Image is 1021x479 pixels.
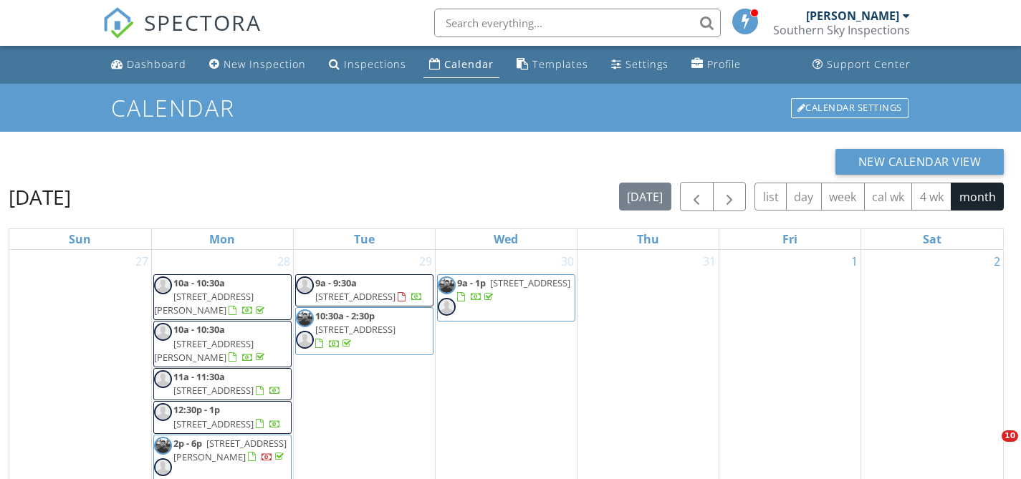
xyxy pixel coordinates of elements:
div: New Inspection [224,57,306,71]
button: list [754,183,787,211]
a: 10a - 10:30a [STREET_ADDRESS][PERSON_NAME] [153,274,292,321]
button: Previous month [680,182,714,211]
a: Go to August 1, 2025 [848,250,861,273]
a: Go to August 2, 2025 [991,250,1003,273]
button: cal wk [864,183,913,211]
span: [STREET_ADDRESS] [173,384,254,397]
a: Support Center [807,52,916,78]
span: SPECTORA [144,7,262,37]
button: Next month [713,182,747,211]
a: Calendar Settings [790,97,910,120]
a: Dashboard [105,52,192,78]
img: 8559e70fb59742d28b1fcdc618da8f74.jpeg [296,309,314,327]
img: default-user-f0147aede5fd5fa78ca7ade42f37bd4542148d508eef1c3d3ea960f66861d68b.jpg [154,323,172,341]
span: 10 [1002,430,1018,442]
img: default-user-f0147aede5fd5fa78ca7ade42f37bd4542148d508eef1c3d3ea960f66861d68b.jpg [154,403,172,421]
a: Wednesday [491,229,521,249]
img: default-user-f0147aede5fd5fa78ca7ade42f37bd4542148d508eef1c3d3ea960f66861d68b.jpg [154,370,172,388]
div: Templates [532,57,588,71]
a: 2p - 6p [STREET_ADDRESS][PERSON_NAME] [173,437,287,463]
button: day [786,183,822,211]
img: default-user-f0147aede5fd5fa78ca7ade42f37bd4542148d508eef1c3d3ea960f66861d68b.jpg [296,276,314,294]
a: 9a - 1p [STREET_ADDRESS] [437,274,575,321]
a: 9a - 9:30a [STREET_ADDRESS] [315,276,423,303]
a: Go to July 31, 2025 [700,250,719,273]
span: [STREET_ADDRESS] [173,417,254,430]
span: 9a - 9:30a [315,276,357,289]
img: default-user-f0147aede5fd5fa78ca7ade42f37bd4542148d508eef1c3d3ea960f66861d68b.jpg [154,458,172,476]
span: 10:30a - 2:30p [315,309,375,322]
a: Go to July 27, 2025 [133,250,151,273]
div: Calendar [444,57,494,71]
div: Calendar Settings [791,98,909,118]
a: Go to July 29, 2025 [416,250,435,273]
a: 11a - 11:30a [STREET_ADDRESS] [173,370,281,397]
a: 9a - 9:30a [STREET_ADDRESS] [295,274,433,306]
input: Search everything... [434,9,721,37]
a: Tuesday [351,229,378,249]
h2: [DATE] [9,183,71,211]
div: Southern Sky Inspections [773,23,910,37]
a: Settings [605,52,674,78]
a: 12:30p - 1p [STREET_ADDRESS] [153,401,292,433]
a: 10:30a - 2:30p [STREET_ADDRESS] [315,309,396,349]
a: Sunday [66,229,94,249]
a: Templates [511,52,594,78]
img: 8559e70fb59742d28b1fcdc618da8f74.jpeg [438,276,456,294]
span: [STREET_ADDRESS][PERSON_NAME] [173,437,287,463]
div: Settings [625,57,668,71]
a: Go to July 28, 2025 [274,250,293,273]
a: Inspections [323,52,412,78]
button: month [951,183,1004,211]
img: default-user-f0147aede5fd5fa78ca7ade42f37bd4542148d508eef1c3d3ea960f66861d68b.jpg [438,298,456,316]
a: Thursday [634,229,662,249]
div: Inspections [344,57,406,71]
a: 10:30a - 2:30p [STREET_ADDRESS] [295,307,433,354]
div: Dashboard [127,57,186,71]
img: 8559e70fb59742d28b1fcdc618da8f74.jpeg [154,437,172,455]
span: 10a - 10:30a [173,276,225,289]
div: Profile [707,57,741,71]
a: Go to July 30, 2025 [558,250,577,273]
a: New Inspection [203,52,312,78]
a: 12:30p - 1p [STREET_ADDRESS] [173,403,281,430]
a: 10a - 10:30a [STREET_ADDRESS][PERSON_NAME] [153,321,292,367]
a: 11a - 11:30a [STREET_ADDRESS] [153,368,292,400]
span: [STREET_ADDRESS][PERSON_NAME] [154,337,254,364]
button: [DATE] [619,183,671,211]
button: New Calendar View [835,149,1005,175]
span: [STREET_ADDRESS] [315,323,396,336]
span: 11a - 11:30a [173,370,225,383]
span: 2p - 6p [173,437,202,450]
a: 10a - 10:30a [STREET_ADDRESS][PERSON_NAME] [154,276,267,316]
a: Monday [206,229,238,249]
a: Calendar [423,52,499,78]
span: 9a - 1p [457,276,486,289]
span: [STREET_ADDRESS][PERSON_NAME] [154,290,254,316]
a: Saturday [920,229,944,249]
span: [STREET_ADDRESS] [315,290,396,303]
button: 4 wk [911,183,952,211]
button: week [821,183,865,211]
h1: Calendar [111,95,909,120]
img: default-user-f0147aede5fd5fa78ca7ade42f37bd4542148d508eef1c3d3ea960f66861d68b.jpg [154,276,172,294]
div: Support Center [827,57,911,71]
a: SPECTORA [102,19,262,49]
span: 10a - 10:30a [173,323,225,336]
span: [STREET_ADDRESS] [490,276,570,289]
a: 9a - 1p [STREET_ADDRESS] [457,276,570,303]
iframe: Intercom live chat [972,430,1007,465]
a: Company Profile [686,52,747,78]
a: 10a - 10:30a [STREET_ADDRESS][PERSON_NAME] [154,323,267,363]
img: default-user-f0147aede5fd5fa78ca7ade42f37bd4542148d508eef1c3d3ea960f66861d68b.jpg [296,331,314,349]
span: 12:30p - 1p [173,403,220,416]
a: Friday [780,229,800,249]
img: The Best Home Inspection Software - Spectora [102,7,134,39]
div: [PERSON_NAME] [806,9,899,23]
